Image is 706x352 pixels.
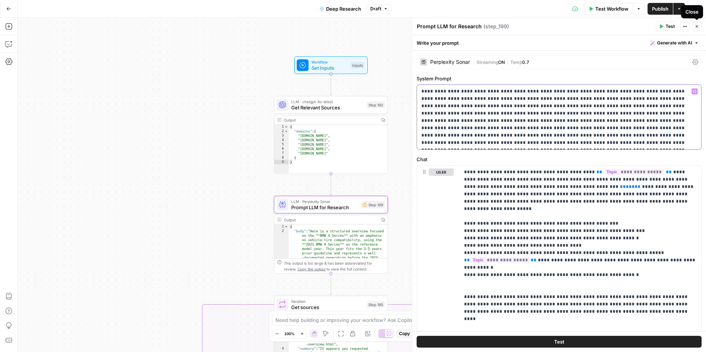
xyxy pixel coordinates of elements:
button: Deep Research [315,3,366,15]
div: This output is too large & has been abbreviated for review. to view the full content. [284,260,385,272]
span: Toggle code folding, rows 1 through 3 [284,225,288,229]
span: Deep Research [326,5,361,12]
label: System Prompt [417,75,702,82]
div: LLM · chatgpt-4o-latestGet Relevant SourcesStep 192Output{ "domains":[ "[DOMAIN_NAME]", "[DOMAIN_... [274,96,388,174]
span: Publish [652,5,668,12]
button: Copy [396,329,413,338]
span: 0.7 [522,59,529,65]
span: | [473,58,477,65]
span: ON [498,59,505,65]
span: Prompt LLM for Research [291,204,358,211]
div: LLM · Perplexity SonarPrompt LLM for ResearchStep 199Output{ "body":"Here is a structured overvie... [274,196,388,274]
button: Generate with AI [648,38,702,48]
span: Generate with AI [657,40,692,46]
div: 6 [274,147,289,151]
span: Test [666,23,675,30]
div: Inputs [351,62,364,69]
span: LLM · Perplexity Sonar [291,199,358,204]
div: Write your prompt [412,35,706,50]
span: Set Inputs [311,64,348,72]
span: Toggle code folding, rows 2 through 8 [284,129,288,134]
span: Copy [399,330,410,337]
g: Edge from start to step_192 [330,74,332,95]
div: Output [284,217,377,223]
div: Close [685,8,699,15]
div: user [417,166,454,340]
span: Streaming [477,59,498,65]
span: Temp [510,59,522,65]
div: 8 [274,156,289,160]
button: Test [417,336,702,348]
button: Publish [648,3,673,15]
span: Toggle code folding, rows 1 through 9 [284,125,288,129]
span: Test Workflow [595,5,628,12]
span: Test [554,338,564,345]
div: Step 192 [367,102,385,108]
div: Step 195 [367,301,385,308]
span: Get sources [291,304,364,311]
div: Step 199 [361,201,385,208]
div: WorkflowSet InputsInputs [274,57,388,74]
button: Test [656,22,678,31]
div: 3 [274,134,289,138]
span: Get Relevant Sources [291,104,364,111]
span: Draft [370,6,381,12]
div: 7 [274,151,289,156]
textarea: Prompt LLM for Research [417,23,482,30]
button: Draft [367,4,391,14]
label: Chat [417,156,702,163]
span: | [505,58,510,65]
div: 1 [274,225,289,229]
div: 2 [274,129,289,134]
span: Copy the output [297,267,325,271]
div: Perplexity Sonar [430,59,470,65]
span: Workflow [311,59,348,65]
span: Iteration [291,298,364,304]
div: 9 [274,160,289,164]
g: Edge from step_192 to step_199 [330,174,332,195]
span: ( step_199 ) [484,23,509,30]
div: 1 [274,125,289,129]
button: user [429,168,454,176]
button: Test Workflow [584,3,633,15]
div: Output [284,117,377,123]
g: Edge from step_199 to step_195 [330,274,332,295]
div: 5 [274,142,289,147]
span: 100% [284,331,295,337]
span: LLM · chatgpt-4o-latest [291,99,364,105]
div: 4 [274,138,289,142]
